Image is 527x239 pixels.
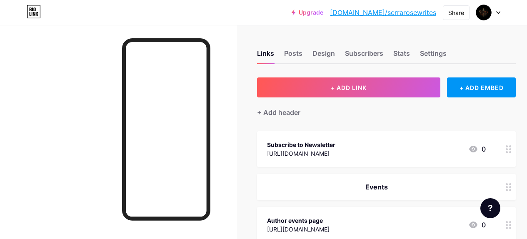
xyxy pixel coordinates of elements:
div: Events [267,182,486,192]
span: + ADD LINK [331,84,367,91]
div: [URL][DOMAIN_NAME] [267,225,330,234]
div: Subscribers [345,48,383,63]
img: serrarosewrites [476,5,492,20]
div: Links [257,48,274,63]
div: 0 [468,220,486,230]
button: + ADD LINK [257,77,440,97]
a: Upgrade [292,9,323,16]
div: Subscribe to Newsletter [267,140,335,149]
div: + Add header [257,107,300,117]
div: Stats [393,48,410,63]
div: Posts [284,48,302,63]
div: Design [312,48,335,63]
div: Settings [420,48,447,63]
div: + ADD EMBED [447,77,516,97]
div: 0 [468,144,486,154]
div: [URL][DOMAIN_NAME] [267,149,335,158]
div: Author events page [267,216,330,225]
a: [DOMAIN_NAME]/serrarosewrites [330,7,436,17]
div: Share [448,8,464,17]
